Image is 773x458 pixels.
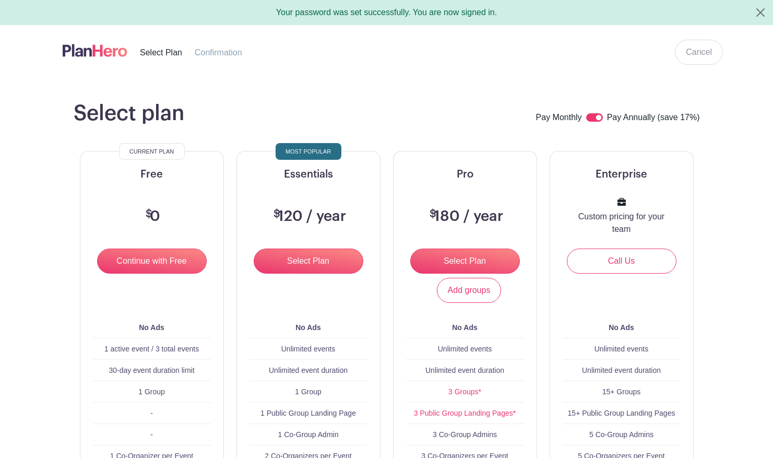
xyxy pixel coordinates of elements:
span: Unlimited events [281,345,336,353]
input: Continue with Free [97,249,207,274]
h3: 180 / year [427,208,503,226]
p: Custom pricing for your team [575,210,668,236]
span: 1 Group [138,387,165,396]
span: Unlimited event duration [269,366,348,374]
span: Current Plan [129,145,174,158]
span: Unlimited event duration [582,366,661,374]
span: 3 Co-Group Admins [433,430,497,439]
b: No Ads [609,323,634,332]
a: Call Us [567,249,676,274]
h5: Essentials [249,168,367,181]
span: Unlimited events [438,345,492,353]
span: - [150,430,153,439]
h1: Select plan [74,101,184,126]
a: 3 Public Group Landing Pages* [414,409,516,417]
a: Add groups [437,278,502,303]
label: Pay Annually (save 17%) [607,111,700,125]
input: Select Plan [254,249,363,274]
span: Unlimited event duration [425,366,504,374]
a: 3 Groups* [448,387,481,396]
span: 1 Public Group Landing Page [260,409,356,417]
span: $ [273,209,280,219]
h5: Free [93,168,211,181]
label: Pay Monthly [536,111,582,125]
span: 5 Co-Group Admins [589,430,653,439]
b: No Ads [139,323,164,332]
span: - [150,409,153,417]
span: 1 Co-Group Admin [278,430,339,439]
input: Select Plan [410,249,520,274]
span: Select Plan [140,48,182,57]
h5: Enterprise [563,168,681,181]
img: logo-507f7623f17ff9eddc593b1ce0a138ce2505c220e1c5a4e2b4648c50719b7d32.svg [63,42,127,59]
span: 15+ Public Group Landing Pages [568,409,675,417]
span: 30-day event duration limit [109,366,194,374]
a: Cancel [675,40,723,65]
span: 15+ Groups [602,387,641,396]
span: Most Popular [286,145,331,158]
b: No Ads [295,323,320,332]
h3: 120 / year [271,208,346,226]
span: Unlimited events [594,345,649,353]
span: $ [430,209,436,219]
span: $ [146,209,152,219]
b: No Ads [452,323,477,332]
span: Confirmation [195,48,242,57]
span: 1 Group [295,387,322,396]
span: 1 active event / 3 total events [104,345,199,353]
h3: 0 [143,208,160,226]
h5: Pro [406,168,524,181]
